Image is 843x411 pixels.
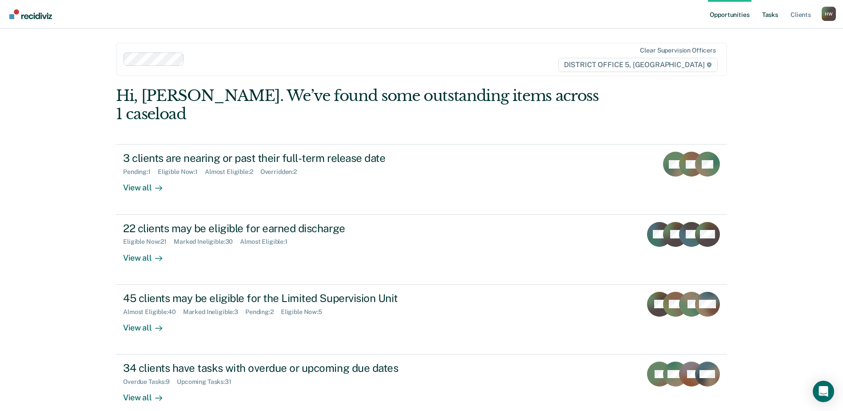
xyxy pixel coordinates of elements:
[558,58,718,72] span: DISTRICT OFFICE 5, [GEOGRAPHIC_DATA]
[123,315,173,333] div: View all
[123,308,183,316] div: Almost Eligible : 40
[281,308,329,316] div: Eligible Now : 5
[822,7,836,21] button: Profile dropdown button
[123,222,435,235] div: 22 clients may be eligible for earned discharge
[813,381,834,402] div: Open Intercom Messenger
[123,292,435,305] div: 45 clients may be eligible for the Limited Supervision Unit
[640,47,715,54] div: Clear supervision officers
[123,386,173,403] div: View all
[116,285,727,355] a: 45 clients may be eligible for the Limited Supervision UnitAlmost Eligible:40Marked Ineligible:3P...
[174,238,240,246] div: Marked Ineligible : 30
[205,168,260,176] div: Almost Eligible : 2
[116,144,727,214] a: 3 clients are nearing or past their full-term release datePending:1Eligible Now:1Almost Eligible:...
[183,308,245,316] div: Marked Ineligible : 3
[260,168,304,176] div: Overridden : 2
[9,9,52,19] img: Recidiviz
[158,168,205,176] div: Eligible Now : 1
[123,152,435,165] div: 3 clients are nearing or past their full-term release date
[240,238,295,246] div: Almost Eligible : 1
[123,238,174,246] div: Eligible Now : 21
[116,87,605,123] div: Hi, [PERSON_NAME]. We’ve found some outstanding items across 1 caseload
[116,215,727,285] a: 22 clients may be eligible for earned dischargeEligible Now:21Marked Ineligible:30Almost Eligible...
[123,176,173,193] div: View all
[123,168,158,176] div: Pending : 1
[123,362,435,375] div: 34 clients have tasks with overdue or upcoming due dates
[123,246,173,263] div: View all
[123,378,177,386] div: Overdue Tasks : 9
[245,308,281,316] div: Pending : 2
[822,7,836,21] div: H W
[177,378,239,386] div: Upcoming Tasks : 31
